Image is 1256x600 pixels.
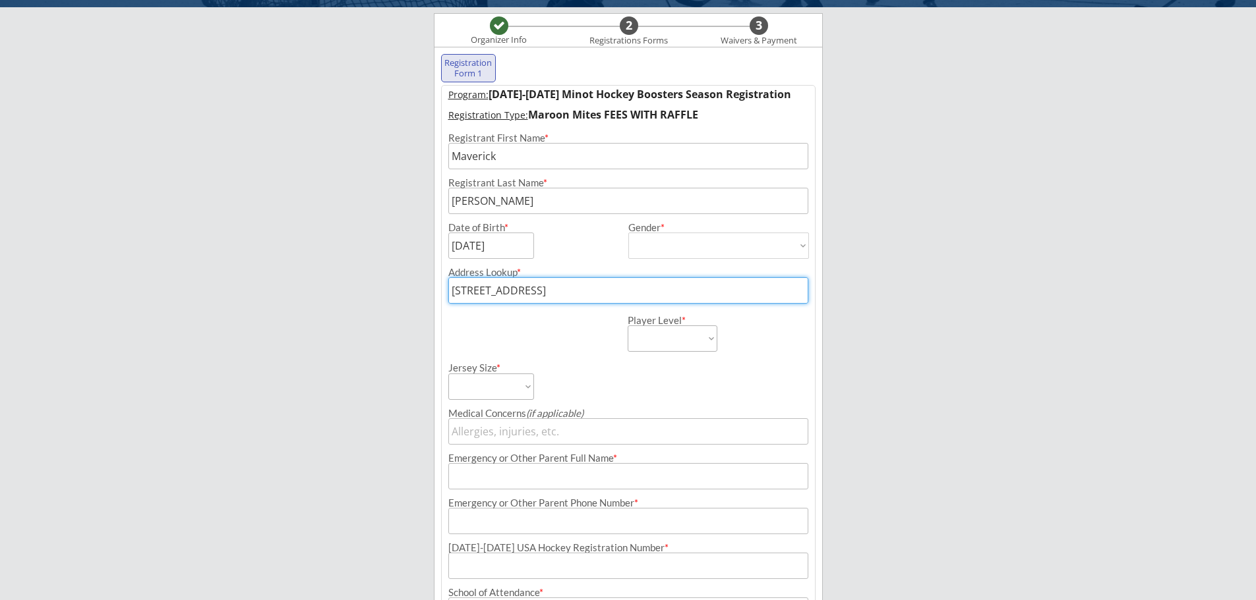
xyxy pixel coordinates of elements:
[448,498,808,508] div: Emergency or Other Parent Phone Number
[750,18,768,33] div: 3
[444,58,493,78] div: Registration Form 1
[583,36,674,46] div: Registrations Forms
[528,107,698,122] strong: Maroon Mites FEES WITH RAFFLE
[448,453,808,463] div: Emergency or Other Parent Full Name
[526,407,583,419] em: (if applicable)
[448,267,808,277] div: Address Lookup
[628,223,809,232] div: Gender
[713,36,804,46] div: Waivers & Payment
[463,35,535,45] div: Organizer Info
[448,363,516,373] div: Jersey Size
[448,587,808,597] div: School of Attendance
[448,418,808,445] input: Allergies, injuries, etc.
[448,543,808,553] div: [DATE]-[DATE] USA Hockey Registration Number
[448,408,808,418] div: Medical Concerns
[628,315,717,325] div: Player Level
[448,178,808,188] div: Registrant Last Name
[448,223,516,232] div: Date of Birth
[620,18,638,33] div: 2
[448,277,808,304] input: Street, City, Province/State
[448,109,528,121] u: Registration Type:
[448,88,489,101] u: Program:
[489,87,791,101] strong: [DATE]-[DATE] Minot Hockey Boosters Season Registration
[448,133,808,143] div: Registrant First Name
